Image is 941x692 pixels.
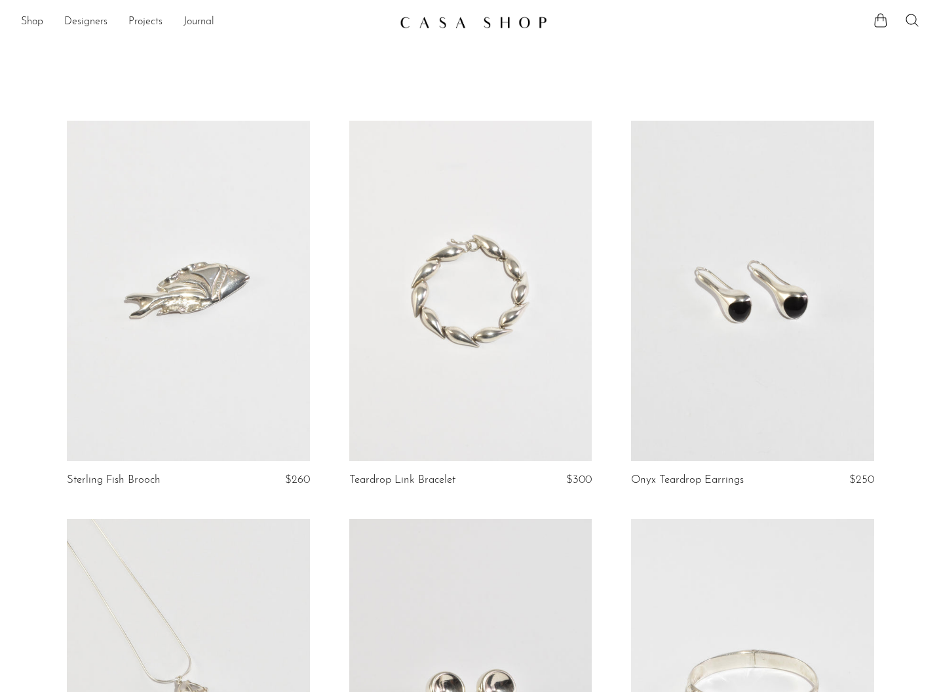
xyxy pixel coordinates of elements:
[21,11,389,33] nav: Desktop navigation
[64,14,107,31] a: Designers
[285,474,310,485] span: $260
[128,14,163,31] a: Projects
[849,474,874,485] span: $250
[21,11,389,33] ul: NEW HEADER MENU
[566,474,592,485] span: $300
[67,474,161,486] a: Sterling Fish Brooch
[349,474,455,486] a: Teardrop Link Bracelet
[21,14,43,31] a: Shop
[631,474,744,486] a: Onyx Teardrop Earrings
[183,14,214,31] a: Journal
